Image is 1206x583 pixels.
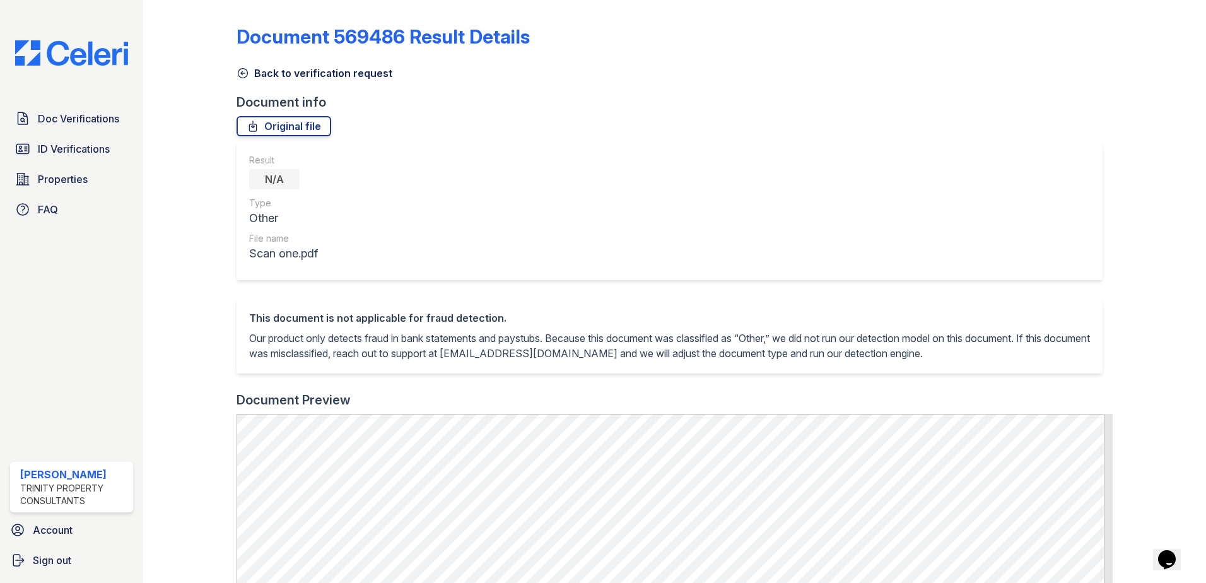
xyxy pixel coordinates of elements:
div: Document info [237,93,1113,111]
a: ID Verifications [10,136,133,162]
a: Doc Verifications [10,106,133,131]
a: Document 569486 Result Details [237,25,530,48]
a: Properties [10,167,133,192]
span: Properties [38,172,88,187]
a: Sign out [5,548,138,573]
div: Trinity Property Consultants [20,482,128,507]
div: N/A [249,169,300,189]
p: Our product only detects fraud in bank statements and paystubs. Because this document was classif... [249,331,1090,361]
span: Sign out [33,553,71,568]
div: Result [249,154,318,167]
span: FAQ [38,202,58,217]
div: Document Preview [237,391,351,409]
div: Scan one.pdf [249,245,318,262]
span: Account [33,522,73,538]
a: Original file [237,116,331,136]
div: Other [249,209,318,227]
iframe: chat widget [1153,533,1193,570]
a: FAQ [10,197,133,222]
div: [PERSON_NAME] [20,467,128,482]
div: Type [249,197,318,209]
a: Account [5,517,138,543]
div: This document is not applicable for fraud detection. [249,310,1090,326]
span: ID Verifications [38,141,110,156]
a: Back to verification request [237,66,392,81]
img: CE_Logo_Blue-a8612792a0a2168367f1c8372b55b34899dd931a85d93a1a3d3e32e68fde9ad4.png [5,40,138,66]
div: File name [249,232,318,245]
span: Doc Verifications [38,111,119,126]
